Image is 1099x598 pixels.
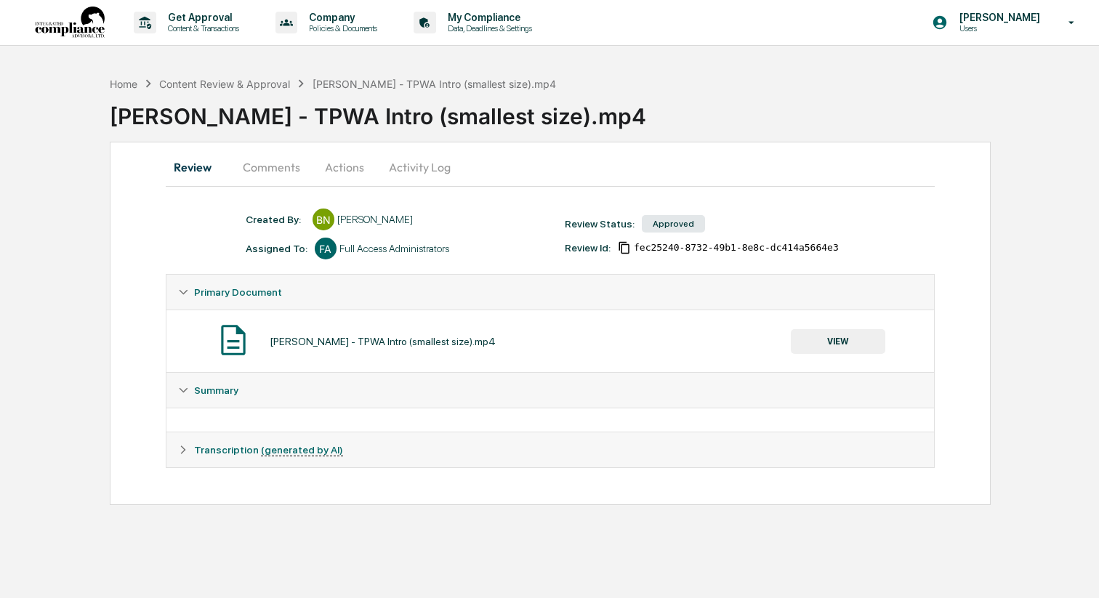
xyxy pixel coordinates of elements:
span: Copy Id [618,241,631,254]
div: Summary [166,408,934,432]
div: Review Id: [565,242,611,254]
div: secondary tabs example [166,150,935,185]
p: [PERSON_NAME] [948,12,1047,23]
p: Company [297,12,385,23]
div: [PERSON_NAME] - TPWA Intro (smallest size).mp4 [313,78,556,90]
span: fec25240-8732-49b1-8e8c-dc414a5664e3 [634,242,839,254]
u: (generated by AI) [261,444,343,456]
span: Summary [194,384,238,396]
div: BN [313,209,334,230]
div: Full Access Administrators [339,243,449,254]
p: My Compliance [436,12,539,23]
p: Policies & Documents [297,23,385,33]
button: Comments [231,150,312,185]
button: Actions [312,150,377,185]
p: Data, Deadlines & Settings [436,23,539,33]
div: Home [110,78,137,90]
div: Transcription (generated by AI) [166,432,934,467]
span: Transcription [194,444,343,456]
button: Review [166,150,231,185]
div: [PERSON_NAME] [337,214,413,225]
div: Primary Document [166,310,934,372]
div: Assigned To: [246,243,307,254]
img: logo [35,7,105,39]
p: Users [948,23,1047,33]
div: Review Status: [565,218,635,230]
div: [PERSON_NAME] - TPWA Intro (smallest size).mp4 [270,336,496,347]
div: Summary [166,373,934,408]
span: Primary Document [194,286,282,298]
div: Approved [642,215,705,233]
div: Primary Document [166,275,934,310]
button: VIEW [791,329,885,354]
button: Activity Log [377,150,462,185]
div: FA [315,238,337,259]
p: Get Approval [156,12,246,23]
div: Content Review & Approval [159,78,290,90]
p: Content & Transactions [156,23,246,33]
div: [PERSON_NAME] - TPWA Intro (smallest size).mp4 [110,92,1099,129]
div: Created By: ‎ ‎ [246,214,305,225]
img: Document Icon [215,322,251,358]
